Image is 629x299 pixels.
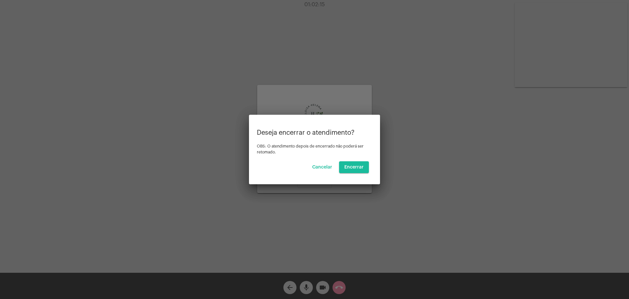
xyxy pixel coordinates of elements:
span: OBS: O atendimento depois de encerrado não poderá ser retomado. [257,144,364,154]
span: Encerrar [344,165,364,169]
button: Encerrar [339,161,369,173]
p: Deseja encerrar o atendimento? [257,129,372,136]
span: Cancelar [312,165,332,169]
button: Cancelar [307,161,337,173]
